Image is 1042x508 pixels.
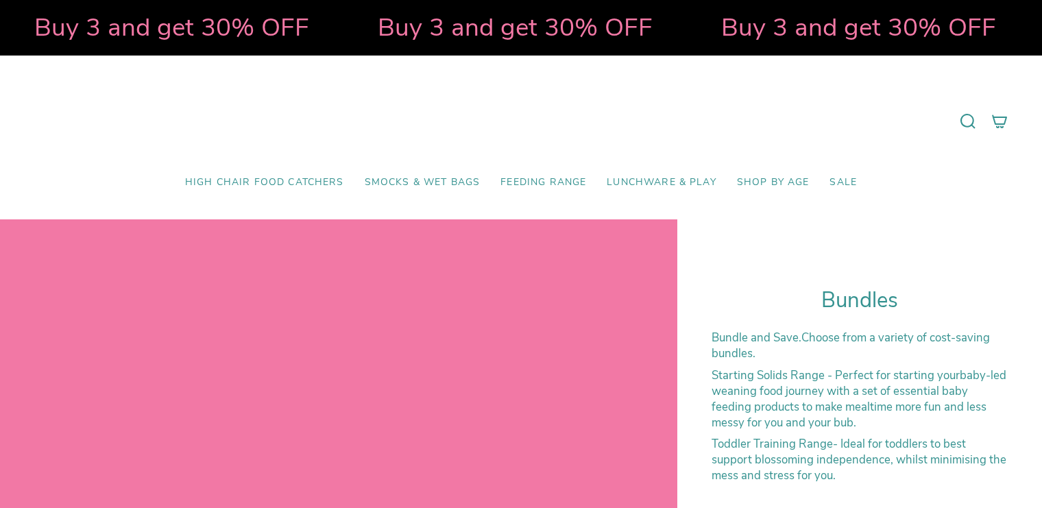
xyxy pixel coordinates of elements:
[712,288,1008,313] h1: Bundles
[712,367,1006,431] span: baby-led weaning food journey with a set of essential baby feeding products to make mealtime more...
[365,177,481,189] span: Smocks & Wet Bags
[32,10,307,45] strong: Buy 3 and get 30% OFF
[712,436,833,452] strong: Toddler Training Range
[712,367,1008,431] p: - Perfect for starting your
[376,10,651,45] strong: Buy 3 and get 30% OFF
[354,167,491,199] a: Smocks & Wet Bags
[490,167,596,199] a: Feeding Range
[500,177,586,189] span: Feeding Range
[719,10,994,45] strong: Buy 3 and get 30% OFF
[727,167,820,199] a: Shop by Age
[829,177,857,189] span: SALE
[819,167,867,199] a: SALE
[175,167,354,199] a: High Chair Food Catchers
[712,436,1008,483] p: - Ideal for toddlers to best support blossoming independence, whilst minimising the mess and stre...
[737,177,810,189] span: Shop by Age
[596,167,726,199] a: Lunchware & Play
[607,177,716,189] span: Lunchware & Play
[185,177,344,189] span: High Chair Food Catchers
[712,330,801,346] strong: Bundle and Save.
[403,76,640,167] a: Mumma’s Little Helpers
[712,330,1008,361] p: Choose from a variety of cost-saving bundles.
[712,367,825,383] strong: Starting Solids Range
